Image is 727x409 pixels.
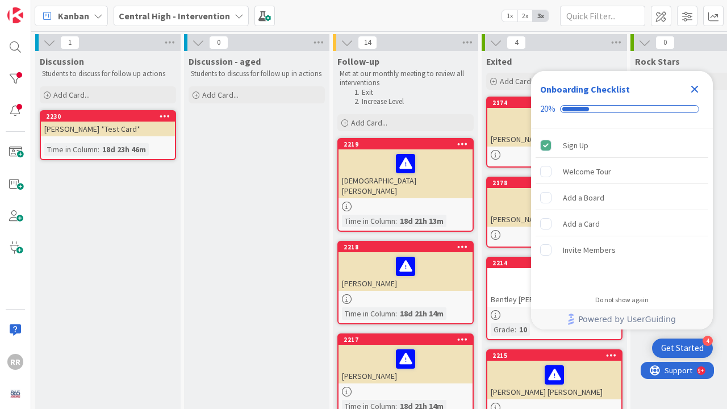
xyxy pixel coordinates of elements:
[358,36,377,49] span: 14
[337,56,379,67] span: Follow-up
[339,242,473,252] div: 2218
[703,336,713,346] div: 4
[344,243,473,251] div: 2218
[487,98,621,108] div: 2174
[487,361,621,399] div: [PERSON_NAME] [PERSON_NAME]
[98,143,99,156] span: :
[41,122,175,136] div: [PERSON_NAME] *Test Card*
[515,323,516,336] span: :
[533,10,548,22] span: 3x
[486,56,512,67] span: Exited
[53,90,90,100] span: Add Card...
[209,36,228,49] span: 0
[344,140,473,148] div: 2219
[661,343,704,354] div: Get Started
[492,179,621,187] div: 2178
[563,191,604,204] div: Add a Board
[351,97,472,106] li: Increase Level
[397,215,446,227] div: 18d 21h 13m
[563,243,616,257] div: Invite Members
[487,188,621,227] div: [PERSON_NAME]
[46,112,175,120] div: 2230
[540,104,704,114] div: Checklist progress: 20%
[517,10,533,22] span: 2x
[99,143,149,156] div: 18d 23h 46m
[531,128,713,288] div: Checklist items
[563,165,611,178] div: Welcome Tour
[655,36,675,49] span: 0
[58,9,89,23] span: Kanban
[635,56,680,67] span: Rock Stars
[491,323,515,336] div: Grade
[536,237,708,262] div: Invite Members is incomplete.
[189,56,261,67] span: Discussion - aged
[502,10,517,22] span: 1x
[7,7,23,23] img: Visit kanbanzone.com
[492,259,621,267] div: 2214
[60,36,80,49] span: 1
[339,252,473,291] div: [PERSON_NAME]
[537,309,707,329] a: Powered by UserGuiding
[351,118,387,128] span: Add Card...
[339,139,473,149] div: 2219
[339,335,473,345] div: 2217
[536,159,708,184] div: Welcome Tour is incomplete.
[344,336,473,344] div: 2217
[500,76,536,86] span: Add Card...
[487,178,621,188] div: 2178
[540,82,630,96] div: Onboarding Checklist
[560,6,645,26] input: Quick Filter...
[340,69,471,88] p: Met at our monthly meeting to review all interventions
[536,211,708,236] div: Add a Card is incomplete.
[395,215,397,227] span: :
[41,111,175,136] div: 2230[PERSON_NAME] *Test Card*
[339,139,473,198] div: 2219[DEMOGRAPHIC_DATA][PERSON_NAME]
[652,339,713,358] div: Open Get Started checklist, remaining modules: 4
[487,178,621,227] div: 2178[PERSON_NAME]
[487,108,621,147] div: [PERSON_NAME]
[487,258,621,268] div: 2214
[41,111,175,122] div: 2230
[339,335,473,383] div: 2217[PERSON_NAME]
[7,354,23,370] div: RR
[492,99,621,107] div: 2174
[536,185,708,210] div: Add a Board is incomplete.
[202,90,239,100] span: Add Card...
[57,5,63,14] div: 9+
[44,143,98,156] div: Time in Column
[191,69,323,78] p: Students to discuss for follow up in actions
[563,139,588,152] div: Sign Up
[119,10,230,22] b: Central High - Intervention
[40,56,84,67] span: Discussion
[397,307,446,320] div: 18d 21h 14m
[339,149,473,198] div: [DEMOGRAPHIC_DATA][PERSON_NAME]
[516,323,530,336] div: 10
[492,352,621,360] div: 2215
[342,215,395,227] div: Time in Column
[342,307,395,320] div: Time in Column
[351,88,472,97] li: Exit
[563,217,600,231] div: Add a Card
[395,307,397,320] span: :
[339,345,473,383] div: [PERSON_NAME]
[487,350,621,361] div: 2215
[487,98,621,147] div: 2174[PERSON_NAME]
[487,350,621,399] div: 2215[PERSON_NAME] [PERSON_NAME]
[42,69,174,78] p: Students to discuss for follow up actions
[578,312,676,326] span: Powered by UserGuiding
[531,309,713,329] div: Footer
[540,104,555,114] div: 20%
[7,386,23,402] img: avatar
[531,71,713,329] div: Checklist Container
[24,2,52,15] span: Support
[536,133,708,158] div: Sign Up is complete.
[507,36,526,49] span: 4
[487,268,621,307] div: Bentley [PERSON_NAME]
[686,80,704,98] div: Close Checklist
[595,295,649,304] div: Do not show again
[487,258,621,307] div: 2214Bentley [PERSON_NAME]
[339,242,473,291] div: 2218[PERSON_NAME]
